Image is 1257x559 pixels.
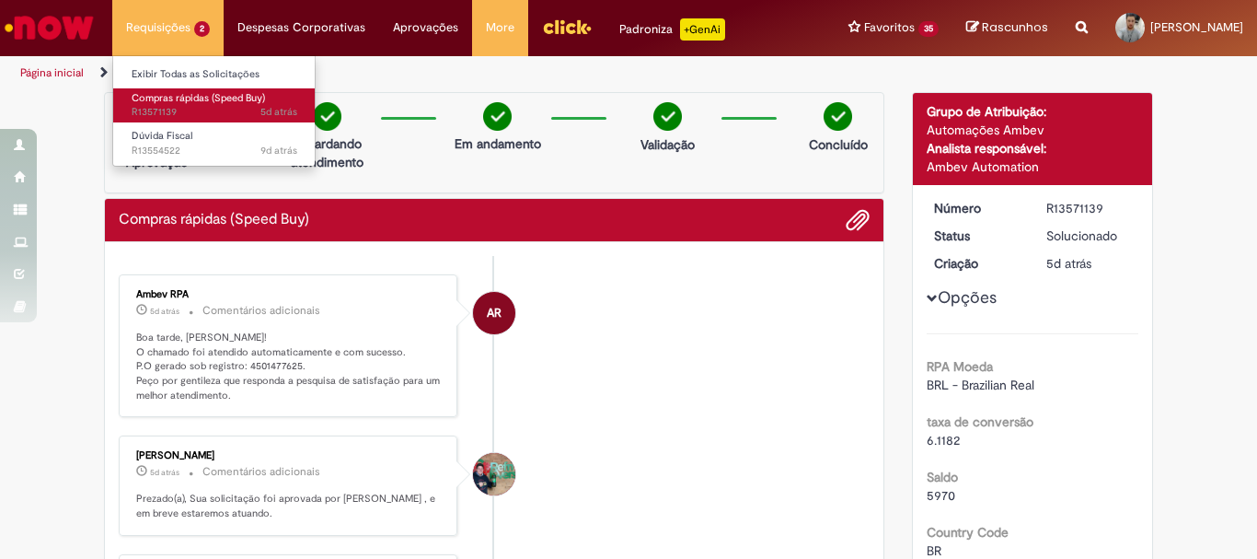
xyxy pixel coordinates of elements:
[927,139,1139,157] div: Analista responsável:
[14,56,825,90] ul: Trilhas de página
[455,134,541,153] p: Em andamento
[260,144,297,157] time: 22/09/2025 11:18:42
[1046,255,1091,272] time: 26/09/2025 15:18:29
[150,467,179,478] span: 5d atrás
[982,18,1048,36] span: Rascunhos
[920,199,1033,217] dt: Número
[927,487,955,504] span: 5970
[2,9,97,46] img: ServiceNow
[237,18,365,37] span: Despesas Corporativas
[132,105,297,120] span: R13571139
[473,453,515,495] div: Dinizete De Andrade
[927,542,941,559] span: BR
[918,21,939,37] span: 35
[260,144,297,157] span: 9d atrás
[486,18,514,37] span: More
[927,358,993,375] b: RPA Moeda
[927,102,1139,121] div: Grupo de Atribuição:
[113,88,316,122] a: Aberto R13571139 : Compras rápidas (Speed Buy)
[119,212,309,228] h2: Compras rápidas (Speed Buy) Histórico de tíquete
[113,64,316,85] a: Exibir Todas as Solicitações
[653,102,682,131] img: check-circle-green.png
[473,292,515,334] div: Ambev RPA
[542,13,592,41] img: click_logo_yellow_360x200.png
[487,291,502,335] span: AR
[1150,19,1243,35] span: [PERSON_NAME]
[150,467,179,478] time: 26/09/2025 15:22:08
[864,18,915,37] span: Favoritos
[927,413,1033,430] b: taxa de conversão
[126,18,190,37] span: Requisições
[202,464,320,480] small: Comentários adicionais
[927,121,1139,139] div: Automações Ambev
[112,55,316,167] ul: Requisições
[1046,254,1132,273] div: 26/09/2025 15:18:29
[202,303,320,319] small: Comentários adicionais
[150,306,179,317] span: 5d atrás
[966,19,1048,37] a: Rascunhos
[132,144,297,158] span: R13554522
[809,135,868,154] p: Concluído
[283,134,372,171] p: Aguardando atendimento
[1046,255,1091,272] span: 5d atrás
[132,91,265,105] span: Compras rápidas (Speed Buy)
[619,18,725,41] div: Padroniza
[927,524,1009,541] b: Country Code
[1046,199,1132,217] div: R13571139
[136,450,443,461] div: [PERSON_NAME]
[150,306,179,317] time: 26/09/2025 16:17:32
[927,432,960,448] span: 6.1182
[680,18,725,41] p: +GenAi
[927,469,958,485] b: Saldo
[136,331,443,403] p: Boa tarde, [PERSON_NAME]! O chamado foi atendido automaticamente e com sucesso. P.O gerado sob re...
[1046,227,1132,245] div: Solucionado
[194,21,210,37] span: 2
[846,208,870,232] button: Adicionar anexos
[136,289,443,300] div: Ambev RPA
[920,254,1033,273] dt: Criação
[113,126,316,160] a: Aberto R13554522 : Dúvida Fiscal
[640,135,695,154] p: Validação
[20,65,84,80] a: Página inicial
[136,492,443,520] p: Prezado(a), Sua solicitação foi aprovada por [PERSON_NAME] , e em breve estaremos atuando.
[824,102,852,131] img: check-circle-green.png
[920,227,1033,245] dt: Status
[483,102,512,131] img: check-circle-green.png
[313,102,341,131] img: check-circle-green.png
[260,105,297,119] time: 26/09/2025 15:18:30
[393,18,458,37] span: Aprovações
[927,157,1139,176] div: Ambev Automation
[927,377,1034,393] span: BRL - Brazilian Real
[132,129,192,143] span: Dúvida Fiscal
[260,105,297,119] span: 5d atrás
